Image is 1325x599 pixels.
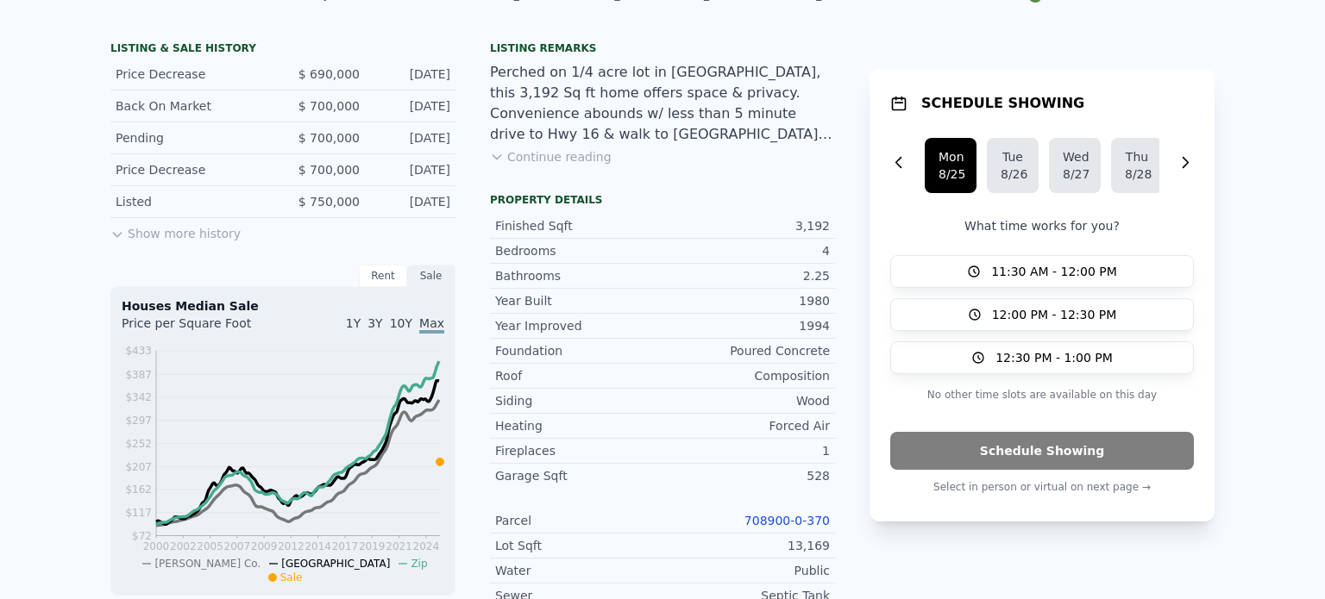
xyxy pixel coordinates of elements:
div: [DATE] [374,66,450,83]
div: Public [662,562,830,579]
div: Year Built [495,292,662,309]
div: [DATE] [374,193,450,210]
div: Lot Sqft [495,537,662,554]
tspan: 2024 [413,540,440,552]
button: Wed8/27 [1049,138,1101,193]
div: 1980 [662,292,830,309]
h1: SCHEDULE SHOWING [921,93,1084,114]
div: Wood [662,392,830,409]
div: Pending [116,129,269,147]
tspan: 2000 [143,540,170,552]
tspan: 2012 [278,540,305,552]
div: Roof [495,367,662,384]
span: 12:00 PM - 12:30 PM [992,306,1117,323]
span: Zip [411,558,427,570]
div: Fireplaces [495,442,662,459]
div: Listing remarks [490,41,835,55]
div: LISTING & SALE HISTORY [110,41,455,59]
tspan: $72 [132,530,152,542]
div: 1994 [662,317,830,334]
tspan: 2007 [224,540,251,552]
div: Siding [495,392,662,409]
span: 10Y [390,316,412,330]
tspan: 2005 [197,540,223,552]
div: Garage Sqft [495,467,662,484]
div: Parcel [495,512,662,529]
div: 528 [662,467,830,484]
tspan: $297 [125,415,152,427]
span: 11:30 AM - 12:00 PM [991,263,1117,280]
div: 13,169 [662,537,830,554]
div: [DATE] [374,129,450,147]
div: Bathrooms [495,267,662,284]
a: 708900-0-370 [744,514,830,527]
span: [PERSON_NAME] Co. [154,558,261,570]
div: 3,192 [662,217,830,234]
tspan: 2014 [305,540,331,552]
div: Price Decrease [116,161,269,178]
p: No other time slots are available on this day [890,384,1194,405]
button: Schedule Showing [890,432,1194,470]
span: $ 690,000 [298,67,360,81]
tspan: 2002 [170,540,197,552]
div: Foundation [495,342,662,359]
div: 4 [662,242,830,259]
tspan: $387 [125,369,152,381]
span: $ 700,000 [298,99,360,113]
div: 2.25 [662,267,830,284]
div: Forced Air [662,417,830,434]
tspan: $433 [125,345,152,357]
button: Show more history [110,218,241,242]
tspan: $162 [125,484,152,496]
div: Composition [662,367,830,384]
div: Wed [1063,148,1087,165]
tspan: 2009 [251,540,278,552]
tspan: $207 [125,461,152,473]
p: Select in person or virtual on next page → [890,477,1194,497]
span: $ 700,000 [298,163,360,177]
button: Thu8/28 [1111,138,1163,193]
tspan: $117 [125,507,152,519]
div: 1 [662,442,830,459]
div: [DATE] [374,161,450,178]
span: [GEOGRAPHIC_DATA] [281,558,390,570]
span: $ 750,000 [298,195,360,209]
div: Bedrooms [495,242,662,259]
div: Price per Square Foot [122,315,283,342]
span: Sale [280,571,303,583]
tspan: 2021 [386,540,412,552]
div: Houses Median Sale [122,297,444,315]
div: Rent [359,265,407,287]
tspan: 2017 [332,540,359,552]
div: 8/28 [1125,165,1149,183]
button: Tue8/26 [987,138,1039,193]
span: $ 700,000 [298,131,360,145]
tspan: 2019 [359,540,386,552]
div: 8/25 [939,165,963,183]
div: Perched on 1/4 acre lot in [GEOGRAPHIC_DATA], this 3,192 Sq ft home offers space & privacy. Conve... [490,62,835,145]
div: Water [495,562,662,579]
tspan: $342 [125,391,152,403]
div: Listed [116,193,269,210]
button: Mon8/25 [925,138,976,193]
tspan: $252 [125,438,152,450]
button: 12:30 PM - 1:00 PM [890,341,1194,374]
div: 8/26 [1001,165,1025,183]
div: [DATE] [374,97,450,115]
span: 12:30 PM - 1:00 PM [995,349,1113,366]
div: Heating [495,417,662,434]
span: 1Y [346,316,361,330]
div: 8/27 [1063,165,1087,183]
div: Mon [939,148,963,165]
div: Back On Market [116,97,269,115]
span: 3Y [367,316,382,330]
div: Finished Sqft [495,217,662,234]
button: 12:00 PM - 12:30 PM [890,298,1194,331]
div: Price Decrease [116,66,269,83]
p: What time works for you? [890,217,1194,234]
div: Property details [490,193,835,207]
button: 11:30 AM - 12:00 PM [890,255,1194,288]
div: Sale [407,265,455,287]
div: Thu [1125,148,1149,165]
div: Poured Concrete [662,342,830,359]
